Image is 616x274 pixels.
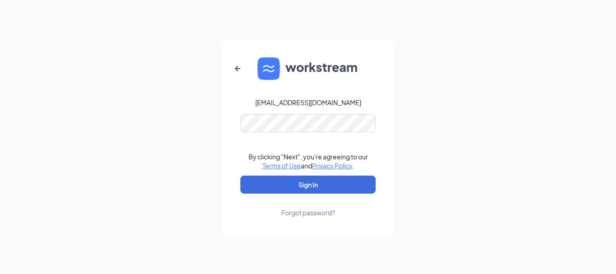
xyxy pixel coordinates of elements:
img: WS logo and Workstream text [257,57,359,80]
a: Privacy Policy [312,162,352,170]
button: ArrowLeftNew [227,58,248,79]
div: By clicking "Next", you're agreeing to our and . [248,152,368,170]
div: Forgot password? [281,208,335,217]
a: Forgot password? [281,194,335,217]
div: [EMAIL_ADDRESS][DOMAIN_NAME] [255,98,361,107]
svg: ArrowLeftNew [232,63,243,74]
a: Terms of Use [262,162,301,170]
button: Sign In [240,176,376,194]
